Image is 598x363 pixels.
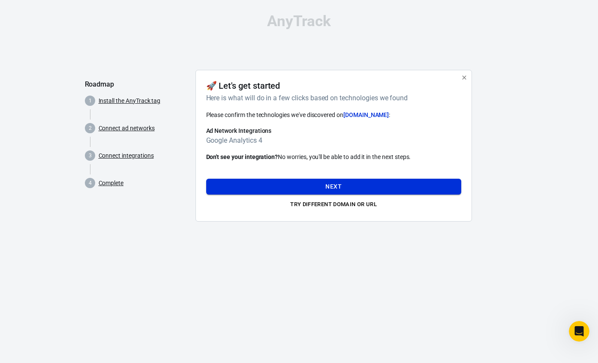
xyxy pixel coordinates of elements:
div: AnyTrack [85,14,514,29]
button: Next [206,179,461,195]
text: 4 [88,180,91,186]
button: Try different domain or url [206,198,461,211]
h6: Ad Network Integrations [206,126,461,135]
text: 1 [88,98,91,104]
a: Complete [99,179,124,188]
span: [DOMAIN_NAME] [343,111,389,118]
a: Connect ad networks [99,124,155,133]
h6: Here is what will do in a few clicks based on technologies we found [206,93,458,103]
h5: Roadmap [85,80,189,89]
h4: 🚀 Let's get started [206,81,280,91]
text: 2 [88,125,91,131]
text: 3 [88,153,91,159]
h6: Google Analytics 4 [206,135,461,146]
span: Please confirm the technologies we've discovered on : [206,111,391,118]
strong: Don't see your integration? [206,153,278,160]
iframe: Intercom live chat [569,321,589,342]
p: No worries, you'll be able to add it in the next steps. [206,153,461,162]
a: Install the AnyTrack tag [99,96,161,105]
a: Connect integrations [99,151,154,160]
